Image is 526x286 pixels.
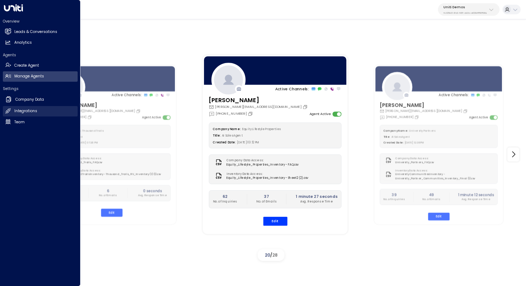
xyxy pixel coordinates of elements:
a: Company Data [3,94,78,105]
label: Inventory Data Access: [68,168,159,172]
h3: [PERSON_NAME] [380,101,469,109]
label: Created Date: [383,141,403,144]
label: Title: [213,134,220,138]
p: No. of Inquiries [213,200,237,204]
h2: 37 [256,194,277,200]
label: Inventory Data Access: [227,172,306,176]
label: Company Data Access: [395,157,432,161]
h2: Settings [3,86,78,91]
span: University Communities Inventory - University_Partner_Communities_Inventory_Final (1).csv [395,172,494,180]
a: Analytics [3,38,78,48]
h2: Company Data [15,97,44,103]
label: Company Name: [383,129,408,133]
h2: Create Agent [14,63,39,68]
label: Agent Active [469,115,488,120]
button: Copy [303,104,309,109]
label: Title: [383,135,390,139]
label: Inventory Data Access: [395,168,492,172]
div: / [258,249,284,261]
div: [PERSON_NAME][EMAIL_ADDRESS][DOMAIN_NAME] [53,109,142,113]
p: No. of Inquiries [383,197,405,201]
span: [DATE] 07:26 PM [78,141,98,144]
label: Agent Active [142,115,161,120]
span: Thousand Trails [82,129,103,133]
h2: 6 [99,188,117,193]
h2: Manage Agents [14,73,44,79]
h3: [PERSON_NAME] [53,101,142,109]
p: Uniti Demos [443,5,487,9]
label: Company Name: [213,127,240,131]
h2: Analytics [14,40,32,46]
span: [DATE] 03:12 PM [237,140,259,144]
button: Edit [263,216,287,225]
h2: Agents [3,52,78,58]
button: Copy [248,111,254,116]
span: AI Sales Agent [222,134,243,138]
p: Avg. Response Time [458,197,494,201]
a: Manage Agents [3,71,78,82]
span: [DATE] 12:38 PM [405,141,424,144]
span: Equity_Lifestyle_Properties_Inventory - FAQ.csv [227,162,299,167]
p: No. of Emails [422,197,440,201]
h2: 1 minute 12 seconds [458,192,494,197]
a: Create Agent [3,60,78,71]
h2: 49 [422,192,440,197]
p: Active Channels: [439,92,469,97]
label: Company Data Access: [68,157,102,161]
h3: [PERSON_NAME] [209,96,309,104]
h2: Leads & Conversations [14,29,57,35]
p: No. of Emails [99,194,117,197]
span: University Partners [409,129,435,133]
p: Active Channels: [112,92,142,97]
label: Company Name: [57,129,81,133]
a: Integrations [3,106,78,116]
button: Copy [136,109,142,113]
h2: Team [14,119,25,125]
h2: 39 [383,192,405,197]
p: No. of Emails [256,200,277,204]
h2: 1 minute 27 seconds [296,194,337,200]
span: Equity_Lifestyle_Properties_Inventory - Sheet2 (2).csv [227,176,308,180]
span: Thousand_Trails_FAQ.csv [68,161,104,165]
div: [PHONE_NUMBER] [380,114,420,119]
div: [PHONE_NUMBER] [209,111,254,116]
span: 28 [272,252,278,258]
a: Leads & Conversations [3,27,78,37]
button: Uniti Demos4c025b01-9fa0-46ff-ab3a-a620b886896e [438,3,500,16]
button: Edit [101,209,122,216]
span: Equity Lifestyle Properties [242,127,281,131]
label: Created Date: [213,140,235,144]
h2: Integrations [14,108,37,114]
p: 4c025b01-9fa0-46ff-ab3a-a620b886896e [443,11,487,14]
button: Edit [428,213,449,220]
button: Copy [463,109,469,113]
p: Avg. Response Time [138,194,167,197]
a: Team [3,117,78,127]
p: Active Channels: [275,86,309,92]
h2: 62 [213,194,237,200]
div: [PERSON_NAME][EMAIL_ADDRESS][DOMAIN_NAME] [209,104,309,109]
span: AI Sales Agent [391,135,410,139]
div: [PERSON_NAME][EMAIL_ADDRESS][DOMAIN_NAME] [380,109,469,113]
span: 20 [265,252,270,258]
p: Avg. Response Time [296,200,337,204]
h2: Overview [3,19,78,24]
label: Agent Active [310,111,331,116]
label: Company Data Access: [227,158,296,162]
h2: 0 seconds [138,188,167,193]
button: Copy [414,115,420,119]
span: University_Partners_FAQ.csv [395,161,434,165]
span: Thousand Trails Inventory - Thousand_Trails_RV_Inventory (1) (1).csv [68,172,161,176]
button: Copy [87,115,93,119]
